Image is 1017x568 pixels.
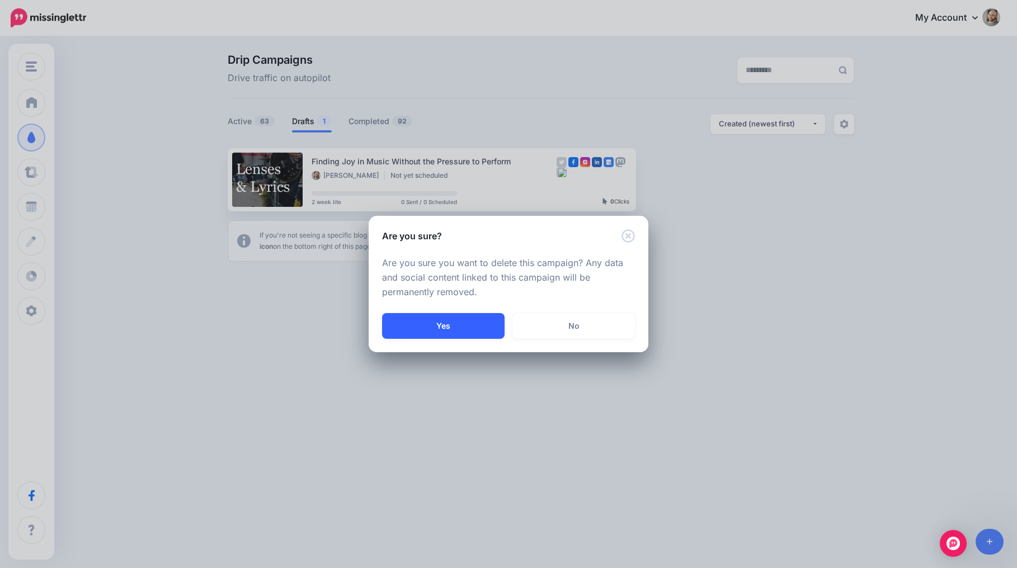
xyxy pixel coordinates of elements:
button: Yes [382,313,505,339]
h5: Are you sure? [382,229,442,243]
div: Open Intercom Messenger [940,530,967,557]
a: No [512,313,635,339]
button: Close [622,229,635,243]
p: Are you sure you want to delete this campaign? Any data and social content linked to this campaig... [382,256,635,300]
